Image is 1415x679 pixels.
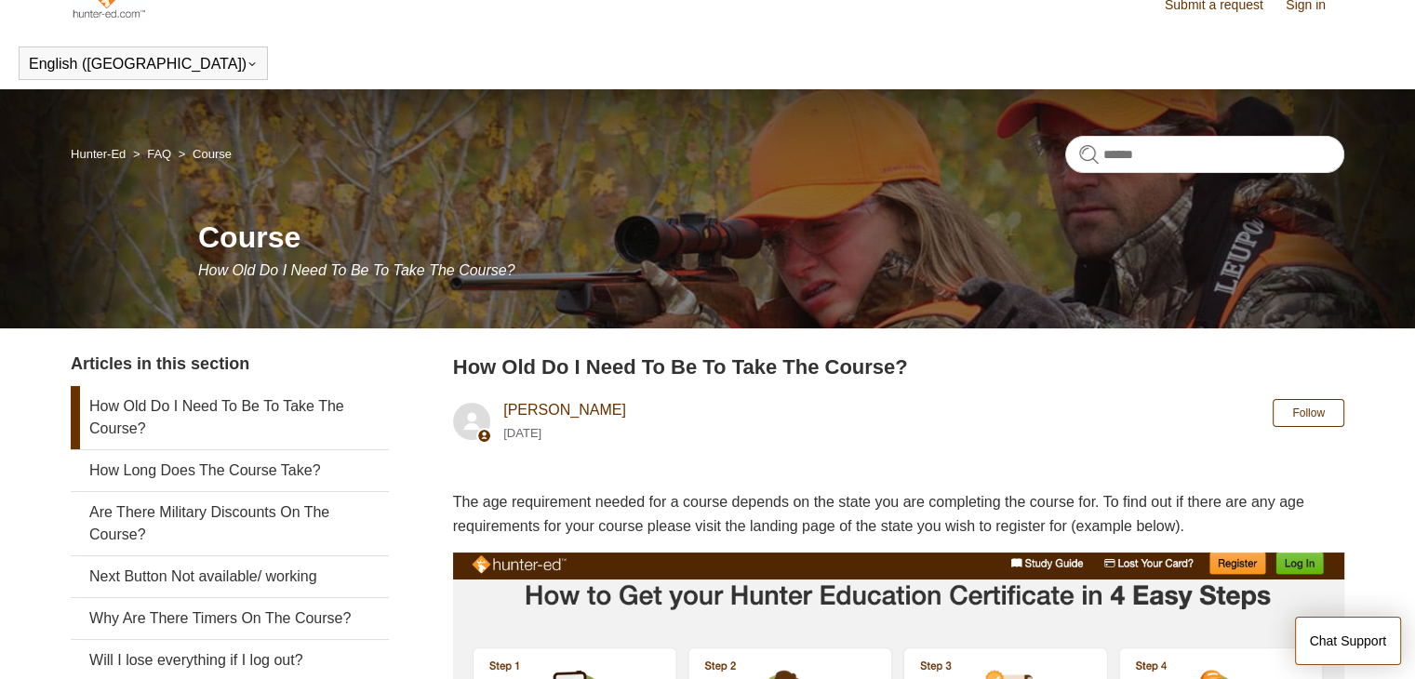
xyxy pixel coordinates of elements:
[1273,399,1344,427] button: Follow Article
[71,450,389,491] a: How Long Does The Course Take?
[453,352,1344,382] h2: How Old Do I Need To Be To Take The Course?
[71,492,389,555] a: Are There Military Discounts On The Course?
[29,56,258,73] button: English ([GEOGRAPHIC_DATA])
[71,147,126,161] a: Hunter-Ed
[1295,617,1402,665] button: Chat Support
[175,147,232,161] li: Course
[147,147,171,161] a: FAQ
[193,147,232,161] a: Course
[71,147,129,161] li: Hunter-Ed
[71,386,389,449] a: How Old Do I Need To Be To Take The Course?
[1065,136,1344,173] input: Search
[198,262,515,278] span: How Old Do I Need To Be To Take The Course?
[503,426,541,440] time: 05/15/2024, 08:27
[198,215,1344,260] h1: Course
[503,402,626,418] a: [PERSON_NAME]
[71,556,389,597] a: Next Button Not available/ working
[453,490,1344,538] p: The age requirement needed for a course depends on the state you are completing the course for. T...
[71,354,249,373] span: Articles in this section
[129,147,175,161] li: FAQ
[71,598,389,639] a: Why Are There Timers On The Course?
